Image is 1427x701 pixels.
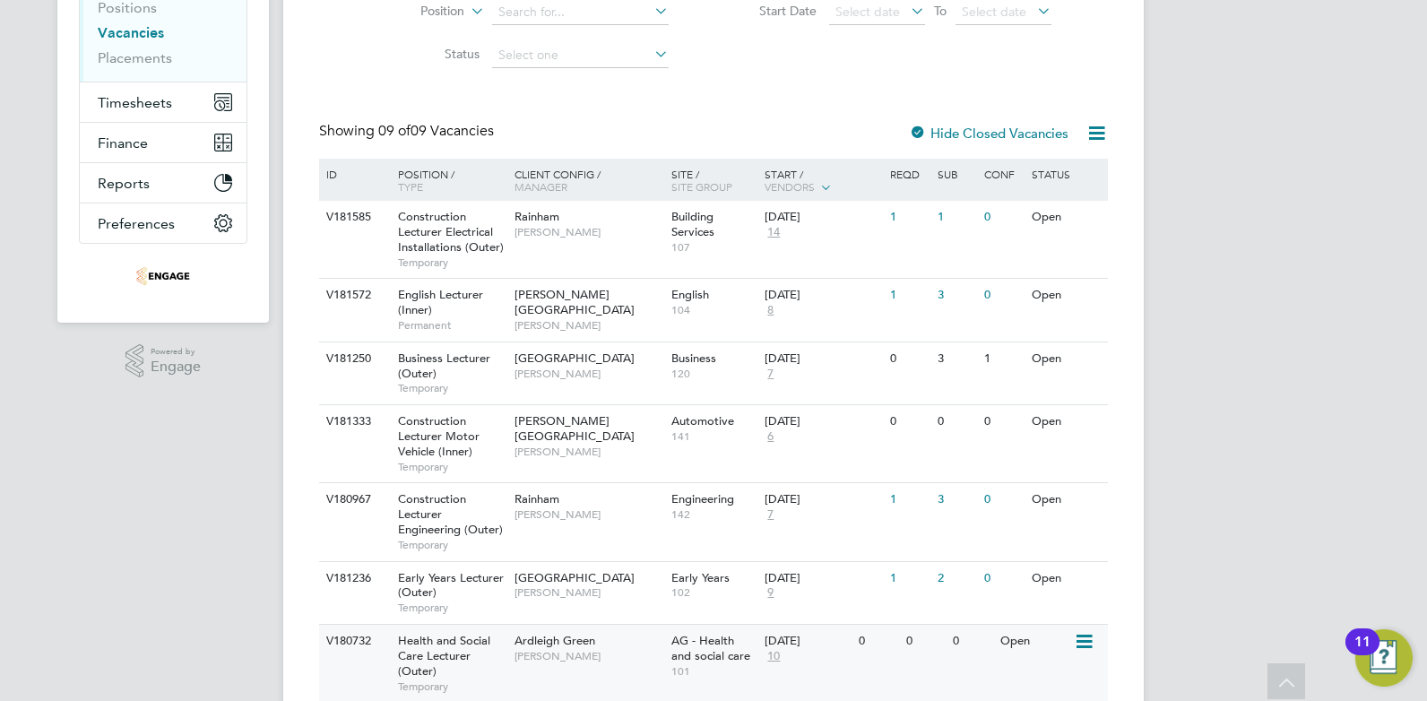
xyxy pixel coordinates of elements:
[515,570,635,585] span: [GEOGRAPHIC_DATA]
[713,3,817,19] label: Start Date
[322,405,385,438] div: V181333
[98,24,164,41] a: Vacancies
[760,159,886,203] div: Start /
[765,634,850,649] div: [DATE]
[322,279,385,312] div: V181572
[515,350,635,366] span: [GEOGRAPHIC_DATA]
[1027,483,1105,516] div: Open
[765,414,881,429] div: [DATE]
[378,122,494,140] span: 09 Vacancies
[125,344,202,378] a: Powered byEngage
[933,159,980,189] div: Sub
[322,483,385,516] div: V180967
[671,664,757,679] span: 101
[765,210,881,225] div: [DATE]
[515,491,559,506] span: Rainham
[948,625,995,658] div: 0
[385,159,510,202] div: Position /
[765,367,776,382] span: 7
[835,4,900,20] span: Select date
[322,625,385,658] div: V180732
[996,625,1074,658] div: Open
[515,585,662,600] span: [PERSON_NAME]
[398,381,506,395] span: Temporary
[376,46,480,62] label: Status
[1027,562,1105,595] div: Open
[933,342,980,376] div: 3
[671,585,757,600] span: 102
[98,175,150,192] span: Reports
[671,429,757,444] span: 141
[398,633,490,679] span: Health and Social Care Lecturer (Outer)
[98,94,172,111] span: Timesheets
[515,367,662,381] span: [PERSON_NAME]
[671,240,757,255] span: 107
[398,601,506,615] span: Temporary
[398,570,504,601] span: Early Years Lecturer (Outer)
[765,225,783,240] span: 14
[79,262,247,290] a: Go to home page
[378,122,411,140] span: 09 of
[671,367,757,381] span: 120
[886,405,932,438] div: 0
[886,279,932,312] div: 1
[886,159,932,189] div: Reqd
[933,405,980,438] div: 0
[765,179,815,194] span: Vendors
[765,288,881,303] div: [DATE]
[765,507,776,523] span: 7
[98,215,175,232] span: Preferences
[151,359,201,375] span: Engage
[765,585,776,601] span: 9
[98,134,148,151] span: Finance
[492,43,669,68] input: Select one
[515,649,662,663] span: [PERSON_NAME]
[515,225,662,239] span: [PERSON_NAME]
[886,342,932,376] div: 0
[515,287,635,317] span: [PERSON_NAME][GEOGRAPHIC_DATA]
[322,159,385,189] div: ID
[854,625,901,658] div: 0
[933,279,980,312] div: 3
[980,342,1026,376] div: 1
[933,201,980,234] div: 1
[671,209,714,239] span: Building Services
[671,287,709,302] span: English
[398,179,423,194] span: Type
[765,351,881,367] div: [DATE]
[515,209,559,224] span: Rainham
[398,318,506,333] span: Permanent
[933,562,980,595] div: 2
[515,318,662,333] span: [PERSON_NAME]
[667,159,761,202] div: Site /
[980,159,1026,189] div: Conf
[886,562,932,595] div: 1
[398,287,483,317] span: English Lecturer (Inner)
[398,460,506,474] span: Temporary
[933,483,980,516] div: 3
[398,350,490,381] span: Business Lecturer (Outer)
[980,279,1026,312] div: 0
[962,4,1026,20] span: Select date
[510,159,667,202] div: Client Config /
[80,123,246,162] button: Finance
[322,201,385,234] div: V181585
[671,413,734,428] span: Automotive
[765,303,776,318] span: 8
[886,201,932,234] div: 1
[1027,201,1105,234] div: Open
[909,125,1068,142] label: Hide Closed Vacancies
[151,344,201,359] span: Powered by
[671,507,757,522] span: 142
[98,49,172,66] a: Placements
[765,492,881,507] div: [DATE]
[136,262,190,290] img: omniapeople-logo-retina.png
[980,405,1026,438] div: 0
[515,413,635,444] span: [PERSON_NAME][GEOGRAPHIC_DATA]
[322,342,385,376] div: V181250
[1027,279,1105,312] div: Open
[1027,159,1105,189] div: Status
[765,649,783,664] span: 10
[980,562,1026,595] div: 0
[398,491,503,537] span: Construction Lecturer Engineering (Outer)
